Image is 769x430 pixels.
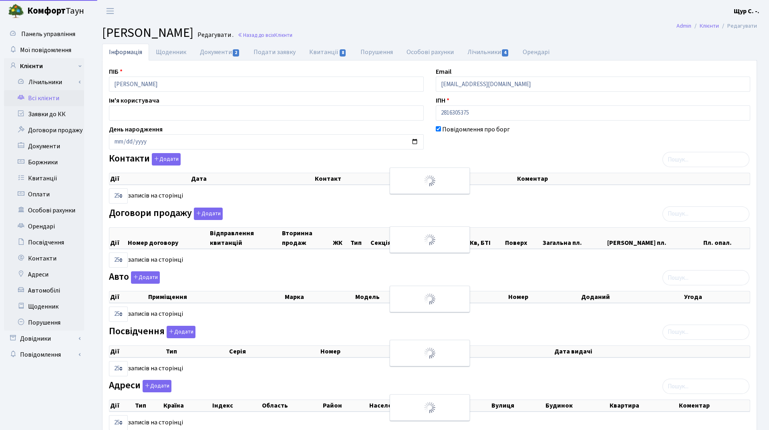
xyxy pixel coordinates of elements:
[491,400,545,411] th: Вулиця
[734,6,759,16] a: Щур С. -.
[109,307,128,322] select: записів на сторінці
[109,153,181,166] label: Контакти
[193,44,247,61] a: Документи
[314,173,516,184] th: Контакт
[4,347,84,363] a: Повідомлення
[320,346,427,357] th: Номер
[703,228,750,248] th: Пл. опал.
[734,7,759,16] b: Щур С. -.
[4,26,84,42] a: Панель управління
[109,380,171,392] label: Адреси
[516,44,556,61] a: Орендарі
[4,58,84,74] a: Клієнти
[350,228,370,248] th: Тип
[664,18,769,34] nav: breadcrumb
[4,186,84,202] a: Оплати
[580,291,683,303] th: Доданий
[4,218,84,234] a: Орендарі
[165,346,228,357] th: Тип
[284,291,354,303] th: Марка
[209,228,281,248] th: Відправлення квитанцій
[192,206,223,220] a: Додати
[147,291,284,303] th: Приміщення
[21,30,75,38] span: Панель управління
[109,326,195,338] label: Посвідчення
[400,44,461,61] a: Особові рахунки
[8,3,24,19] img: logo.png
[281,228,332,248] th: Вторинна продаж
[109,125,163,134] label: День народження
[423,293,436,305] img: Обробка...
[436,67,451,77] label: Email
[163,400,211,411] th: Країна
[4,122,84,138] a: Договори продажу
[143,380,171,392] button: Адреси
[504,228,542,248] th: Поверх
[152,153,181,166] button: Контакти
[109,252,128,268] select: записів на сторінці
[228,346,320,357] th: Серія
[165,324,195,338] a: Додати
[4,202,84,218] a: Особові рахунки
[502,49,508,57] span: 4
[469,228,504,248] th: Кв, БТІ
[4,331,84,347] a: Довідники
[27,4,66,17] b: Комфорт
[516,173,750,184] th: Коментар
[109,291,147,303] th: Дії
[662,206,749,222] input: Пошук...
[190,173,314,184] th: Дата
[247,44,302,61] a: Подати заявку
[4,106,84,122] a: Заявки до КК
[109,252,183,268] label: записів на сторінці
[127,228,209,248] th: Номер договору
[423,233,436,246] img: Обробка...
[427,346,554,357] th: Видано
[461,44,516,61] a: Лічильники
[436,96,449,105] label: ІПН
[340,49,346,57] span: 8
[109,96,159,105] label: Ім'я користувача
[4,266,84,283] a: Адреси
[554,346,750,357] th: Дата видачі
[238,31,292,39] a: Назад до всіхКлієнти
[700,22,719,30] a: Клієнти
[20,46,71,55] span: Мої повідомлення
[102,44,149,61] a: Інформація
[141,379,171,393] a: Додати
[4,315,84,331] a: Порушення
[542,228,606,248] th: Загальна пл.
[134,400,163,411] th: Тип
[109,208,223,220] label: Договори продажу
[4,299,84,315] a: Щоденник
[4,283,84,299] a: Автомобілі
[370,228,405,248] th: Секція
[662,379,749,394] input: Пошук...
[196,31,234,39] small: Редагувати .
[211,400,261,411] th: Індекс
[443,291,507,303] th: Колір
[109,67,123,77] label: ПІБ
[322,400,368,411] th: Район
[150,152,181,166] a: Додати
[109,228,127,248] th: Дії
[27,4,84,18] span: Таун
[167,326,195,338] button: Посвідчення
[423,347,436,359] img: Обробка...
[4,250,84,266] a: Контакти
[129,270,160,284] a: Додати
[302,44,353,61] a: Квитанції
[149,44,193,61] a: Щоденник
[4,234,84,250] a: Посвідчення
[609,400,678,411] th: Квартира
[4,154,84,170] a: Боржники
[194,208,223,220] button: Договори продажу
[261,400,322,411] th: Область
[442,125,510,134] label: Повідомлення про борг
[662,325,749,340] input: Пошук...
[683,291,750,303] th: Угода
[109,361,183,376] label: записів на сторінці
[423,401,436,414] img: Обробка...
[719,22,757,30] li: Редагувати
[233,49,239,57] span: 2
